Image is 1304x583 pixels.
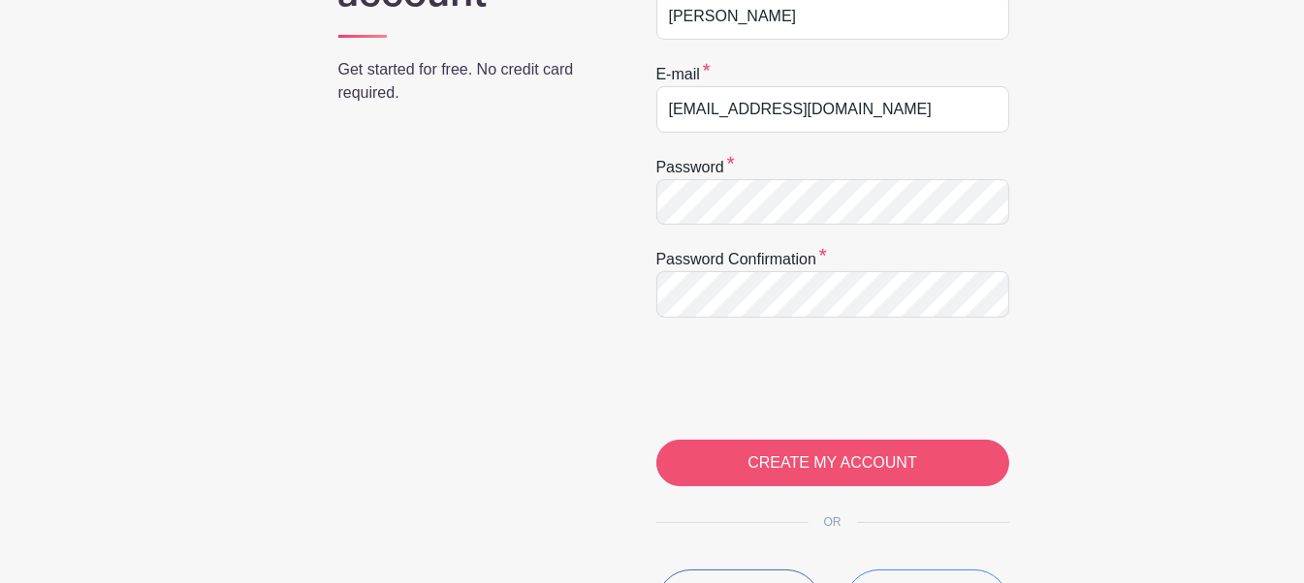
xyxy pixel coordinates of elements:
p: Get started for free. No credit card required. [338,58,606,105]
span: OR [809,515,857,529]
input: CREATE MY ACCOUNT [656,440,1009,486]
label: E-mail [656,63,711,86]
iframe: reCAPTCHA [656,341,951,416]
label: Password confirmation [656,248,827,271]
label: Password [656,156,735,179]
input: e.g. julie@eventco.com [656,86,1009,133]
